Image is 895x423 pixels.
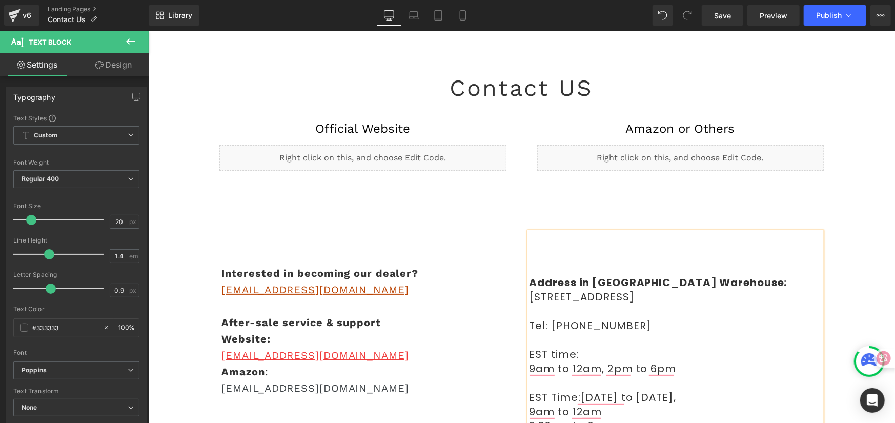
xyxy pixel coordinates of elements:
span: Contact Us [48,15,86,24]
strong: Interested in becoming our dealer? [74,236,271,249]
span: px [129,287,138,294]
div: Letter Spacing [13,271,139,278]
div: Font Weight [13,159,139,166]
a: Desktop [377,5,401,26]
a: Preview [747,5,800,26]
b: Custom [34,131,57,140]
p: EST Time:[DATE] to [DATE], 9am to 12am 2:30pm to 6pm [381,359,674,402]
div: Typography [13,87,55,102]
div: v6 [21,9,33,22]
p: 9am to 12am, 2pm to 6pm [381,331,674,345]
p: : [74,333,366,349]
span: px [129,218,138,225]
span: Publish [816,11,842,19]
div: Font [13,349,139,356]
a: Mobile [451,5,475,26]
div: Font Size [13,203,139,210]
span: Address in [GEOGRAPHIC_DATA] Warehouse: [381,245,639,259]
div: Text Transform [13,388,139,395]
span: Library [168,11,192,20]
b: None [22,404,37,411]
a: [EMAIL_ADDRESS][DOMAIN_NAME] [74,351,261,364]
button: Undo [653,5,673,26]
strong: Website: [74,302,123,314]
span: Preview [760,10,787,21]
p: Tel: [PHONE_NUMBER] [381,288,674,302]
div: Text Color [13,306,139,313]
b: Regular 400 [22,175,59,183]
button: More [870,5,891,26]
button: Publish [804,5,866,26]
iframe: To enrich screen reader interactions, please activate Accessibility in Grammarly extension settings [148,31,895,423]
a: [EMAIL_ADDRESS][DOMAIN_NAME] [74,318,261,331]
button: Redo [677,5,698,26]
i: Poppins [22,366,47,375]
a: v6 [4,5,39,26]
div: Line Height [13,237,139,244]
div: % [114,319,139,337]
a: Tablet [426,5,451,26]
span: Text Block [29,38,71,46]
h3: Amazon or Others [389,92,676,104]
a: Landing Pages [48,5,149,13]
input: Color [32,322,98,333]
span: em [129,253,138,259]
p: [STREET_ADDRESS] [381,245,674,273]
p: EST time: [381,316,674,331]
div: Text Styles [13,114,139,122]
a: New Library [149,5,199,26]
span: Save [714,10,731,21]
div: Open Intercom Messenger [860,388,885,413]
strong: Amazon [74,335,117,347]
a: Design [76,53,151,76]
a: Laptop [401,5,426,26]
strong: After-sale service & support [74,286,233,298]
a: [EMAIL_ADDRESS][DOMAIN_NAME] [74,253,261,265]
